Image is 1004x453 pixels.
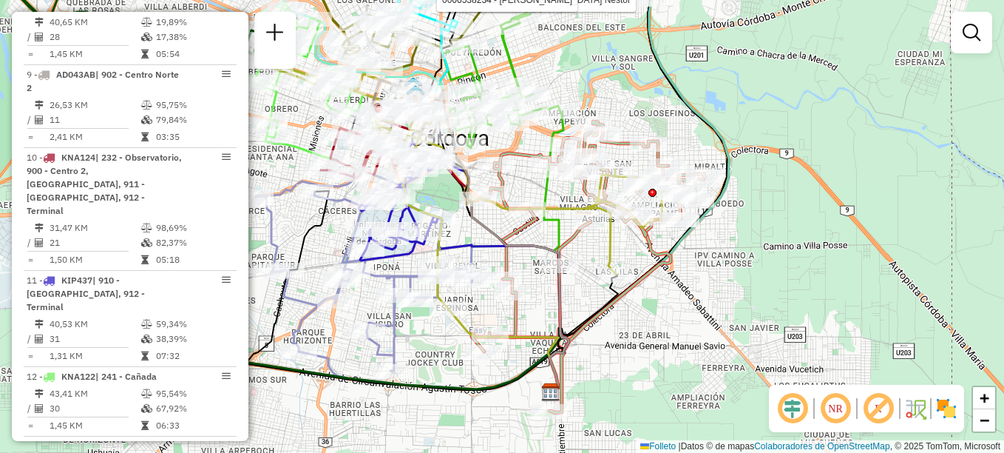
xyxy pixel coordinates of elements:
[27,47,34,61] td: =
[260,18,290,51] a: Nova sessão e pesquisa
[141,255,149,264] i: Tempo total em rota
[155,418,230,433] td: 06:33
[637,440,1004,453] div: Datos © de mapas , © 2025 TomTom, Microsoft
[35,33,44,41] i: Total de Atividades
[141,18,152,27] i: % de utilização do peso
[27,252,34,267] td: =
[27,152,43,163] font: 10 -
[155,98,230,113] td: 95,75%
[155,15,230,30] td: 19,89%
[155,47,230,61] td: 05:54
[222,372,231,380] em: Opções
[141,50,149,58] i: Tempo total em rota
[49,235,140,250] td: 21
[49,15,140,30] td: 40,65 KM
[35,224,44,232] i: Distância Total
[155,130,230,144] td: 03:35
[49,98,140,113] td: 26,53 KM
[155,221,230,235] td: 98,69%
[141,224,152,232] i: % de utilização do peso
[141,421,149,430] i: Tempo total em rota
[27,130,34,144] td: =
[49,317,140,332] td: 40,53 KM
[156,237,187,248] font: 82,37%
[35,238,44,247] i: Total de Atividades
[27,371,43,382] font: 12 -
[541,383,560,402] img: SAZ AR Cordoba
[155,349,230,363] td: 07:32
[49,252,140,267] td: 1,50 KM
[155,317,230,332] td: 59,34%
[141,404,152,413] i: % de utilização da cubagem
[155,386,230,401] td: 95,54%
[35,335,44,343] i: Total de Atividades
[141,335,152,343] i: % de utilização da cubagem
[861,391,896,426] span: Exibir rótulo
[973,409,995,432] a: Alejar
[61,152,95,163] span: KNA124
[27,30,34,44] td: /
[61,371,95,382] span: KNA122
[27,275,145,312] span: | 910 - [GEOGRAPHIC_DATA], 912 - Terminal
[35,320,44,329] i: Distância Total
[973,387,995,409] a: Acercar
[775,391,810,426] span: Ocultar deslocamento
[49,113,140,127] td: 11
[222,441,231,450] em: Opções
[49,386,140,401] td: 43,41 KM
[141,101,152,110] i: % de utilização do peso
[27,418,34,433] td: =
[27,332,34,346] td: /
[679,441,681,452] span: |
[980,411,989,429] span: −
[141,132,149,141] i: Tempo total em rota
[141,33,152,41] i: % de utilização da cubagem
[156,114,187,125] font: 79,84%
[754,441,889,452] a: Colaboradores de OpenStreetMap
[61,275,92,286] span: KIP437
[155,252,230,267] td: 05:18
[35,404,44,413] i: Total de Atividades
[49,349,140,363] td: 1,31 KM
[404,76,423,95] img: UDC Cordoba
[27,275,43,286] font: 11 -
[61,440,101,452] span: AG870PR
[35,18,44,27] i: Distância Total
[49,332,140,346] td: 31
[49,221,140,235] td: 31,47 KM
[49,47,140,61] td: 1,45 KM
[222,70,231,78] em: Opções
[141,115,152,124] i: % de utilização da cubagem
[35,115,44,124] i: Total de Atividades
[27,440,43,452] font: 13 -
[406,84,425,104] img: UDC - Córdoba
[27,152,182,216] span: | 232 - Observatorio, 900 - Centro 2, [GEOGRAPHIC_DATA], 911 - [GEOGRAPHIC_DATA], 912 - Terminal
[27,69,38,80] font: 9 -
[35,389,44,398] i: Distância Total
[27,235,34,250] td: /
[27,113,34,127] td: /
[222,152,231,161] em: Opções
[980,389,989,407] span: +
[957,18,986,47] a: Exibir filtros
[156,403,187,414] font: 67,92%
[935,397,958,420] img: Exibir/Ocultar setores
[35,101,44,110] i: Distância Total
[49,30,140,44] td: 28
[95,371,157,382] span: | 241 - Cañada
[141,389,152,398] i: % de utilização do peso
[141,352,149,360] i: Tempo total em rota
[222,275,231,284] em: Opções
[903,397,927,420] img: Fluxo de ruas
[141,320,152,329] i: % de utilização do peso
[27,349,34,363] td: =
[56,69,95,80] span: AD043AB
[141,238,152,247] i: % de utilização da cubagem
[49,130,140,144] td: 2,41 KM
[156,31,187,42] font: 17,38%
[818,391,853,426] span: Ocultar NR
[49,418,140,433] td: 1,45 KM
[640,441,676,452] a: Folleto
[156,333,187,344] font: 38,39%
[27,69,179,93] span: | 902 - Centro Norte 2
